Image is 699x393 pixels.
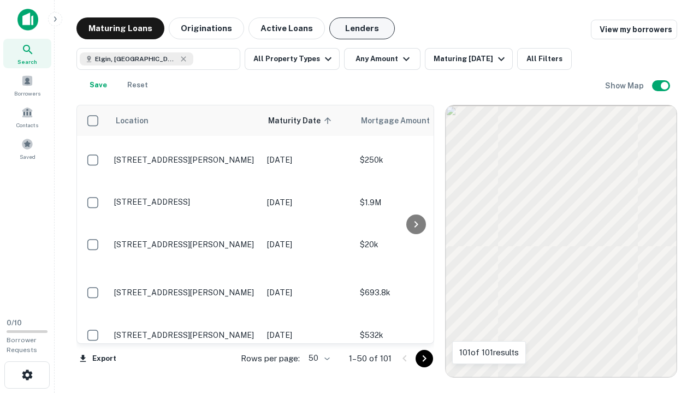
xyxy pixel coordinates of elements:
[16,121,38,129] span: Contacts
[114,330,256,340] p: [STREET_ADDRESS][PERSON_NAME]
[3,134,51,163] a: Saved
[115,114,149,127] span: Location
[114,197,256,207] p: [STREET_ADDRESS]
[267,239,349,251] p: [DATE]
[416,350,433,367] button: Go to next page
[304,350,331,366] div: 50
[329,17,395,39] button: Lenders
[20,152,35,161] span: Saved
[17,9,38,31] img: capitalize-icon.png
[361,114,444,127] span: Mortgage Amount
[360,329,469,341] p: $532k
[267,329,349,341] p: [DATE]
[3,39,51,68] a: Search
[267,287,349,299] p: [DATE]
[3,70,51,100] a: Borrowers
[241,352,300,365] p: Rows per page:
[459,346,519,359] p: 101 of 101 results
[267,196,349,209] p: [DATE]
[120,74,155,96] button: Reset
[109,105,262,136] th: Location
[7,336,37,354] span: Borrower Requests
[517,48,572,70] button: All Filters
[76,350,119,367] button: Export
[268,114,335,127] span: Maturity Date
[344,48,420,70] button: Any Amount
[605,80,645,92] h6: Show Map
[169,17,244,39] button: Originations
[434,52,508,65] div: Maturing [DATE]
[446,105,677,377] div: 0 0
[245,48,340,70] button: All Property Types
[267,154,349,166] p: [DATE]
[360,239,469,251] p: $20k
[3,102,51,132] a: Contacts
[81,74,116,96] button: Save your search to get updates of matches that match your search criteria.
[425,48,513,70] button: Maturing [DATE]
[114,288,256,297] p: [STREET_ADDRESS][PERSON_NAME]
[114,240,256,249] p: [STREET_ADDRESS][PERSON_NAME]
[7,319,22,327] span: 0 / 10
[17,57,37,66] span: Search
[95,54,177,64] span: Elgin, [GEOGRAPHIC_DATA], [GEOGRAPHIC_DATA]
[262,105,354,136] th: Maturity Date
[114,155,256,165] p: [STREET_ADDRESS][PERSON_NAME]
[360,287,469,299] p: $693.8k
[14,89,40,98] span: Borrowers
[76,17,164,39] button: Maturing Loans
[360,196,469,209] p: $1.9M
[354,105,475,136] th: Mortgage Amount
[591,20,677,39] a: View my borrowers
[644,306,699,358] iframe: Chat Widget
[248,17,325,39] button: Active Loans
[360,154,469,166] p: $250k
[349,352,392,365] p: 1–50 of 101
